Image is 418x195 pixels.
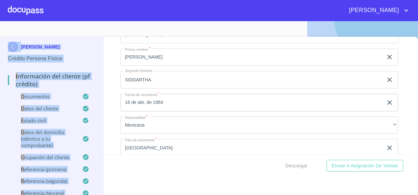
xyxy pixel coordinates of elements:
[327,160,403,172] button: Enviar a Asignación de Ventas
[332,162,398,170] span: Enviar a Asignación de Ventas
[8,42,96,55] div: [PERSON_NAME]
[8,42,21,52] img: Docupass spot blue
[8,105,82,112] p: Datos del cliente
[344,5,402,16] span: [PERSON_NAME]
[8,129,82,148] p: Datos del domicilio (idéntico a tu comprobante)
[344,5,410,16] button: account of current user
[8,72,96,88] p: Información del cliente (PF crédito)
[8,55,96,63] p: Crédito Persona Física
[121,117,398,134] div: Mexicana
[8,117,82,124] p: Estado Civil
[386,76,394,84] button: clear input
[386,144,394,152] button: clear input
[283,160,310,172] button: Descargar
[8,93,82,100] p: Documentos
[386,53,394,61] button: clear input
[8,166,82,173] p: Referencia (primera)
[8,178,82,184] p: Referencia (segunda)
[8,154,82,160] p: Ocupación del Cliente
[21,44,60,49] p: [PERSON_NAME]
[285,162,308,170] span: Descargar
